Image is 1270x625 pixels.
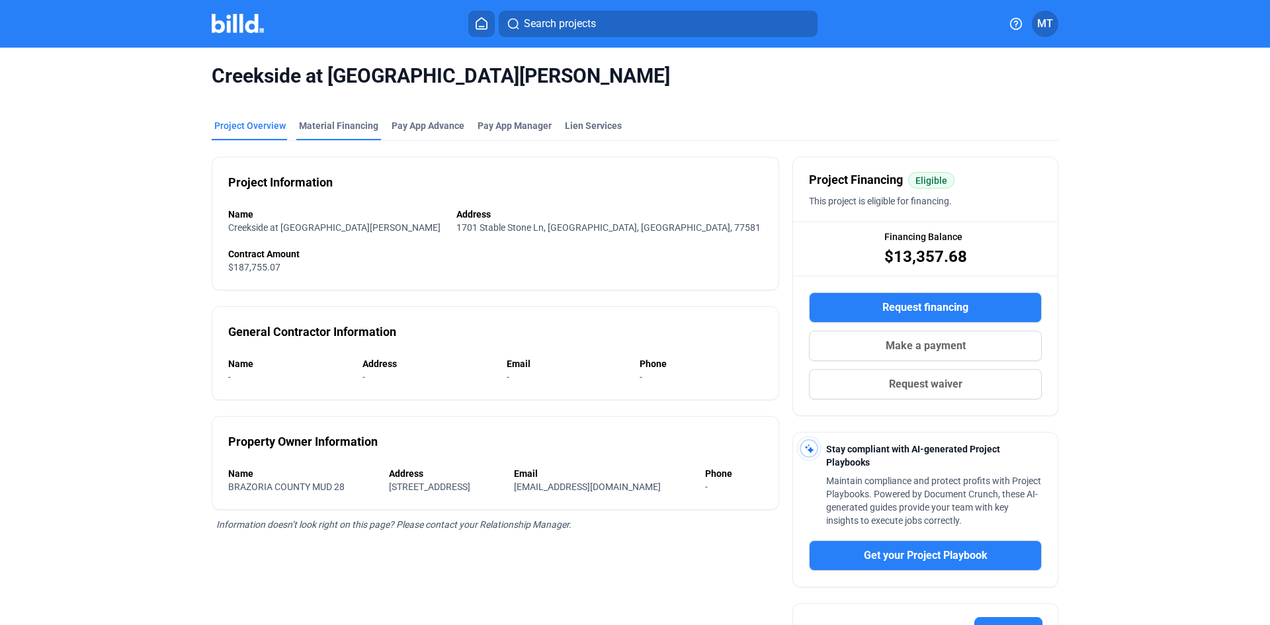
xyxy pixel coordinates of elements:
[212,63,1058,89] span: Creekside at [GEOGRAPHIC_DATA][PERSON_NAME]
[362,372,365,382] span: -
[884,230,962,243] span: Financing Balance
[809,369,1042,399] button: Request waiver
[228,467,376,480] div: Name
[507,372,509,382] span: -
[212,14,264,33] img: Billd Company Logo
[809,171,903,189] span: Project Financing
[882,300,968,315] span: Request financing
[228,481,345,492] span: BRAZORIA COUNTY MUD 28
[809,540,1042,571] button: Get your Project Playbook
[507,357,626,370] div: Email
[389,481,470,492] span: [STREET_ADDRESS]
[640,372,642,382] span: -
[514,467,692,480] div: Email
[499,11,818,37] button: Search projects
[389,467,501,480] div: Address
[524,16,596,32] span: Search projects
[889,376,962,392] span: Request waiver
[886,338,966,354] span: Make a payment
[809,196,952,206] span: This project is eligible for financing.
[826,444,1000,468] span: Stay compliant with AI-generated Project Playbooks
[809,292,1042,323] button: Request financing
[640,357,763,370] div: Phone
[362,357,493,370] div: Address
[884,246,967,267] span: $13,357.68
[299,119,378,132] div: Material Financing
[228,433,378,451] div: Property Owner Information
[228,208,443,221] div: Name
[456,208,763,221] div: Address
[514,481,661,492] span: [EMAIL_ADDRESS][DOMAIN_NAME]
[864,548,988,563] span: Get your Project Playbook
[908,172,954,188] mat-chip: Eligible
[392,119,464,132] div: Pay App Advance
[478,119,552,132] span: Pay App Manager
[214,119,286,132] div: Project Overview
[228,372,231,382] span: -
[826,476,1041,526] span: Maintain compliance and protect profits with Project Playbooks. Powered by Document Crunch, these...
[456,222,761,233] span: 1701 Stable Stone Ln, [GEOGRAPHIC_DATA], [GEOGRAPHIC_DATA], 77581
[565,119,622,132] div: Lien Services
[228,247,763,261] div: Contract Amount
[216,519,571,530] span: Information doesn’t look right on this page? Please contact your Relationship Manager.
[228,357,349,370] div: Name
[228,323,396,341] div: General Contractor Information
[228,262,280,272] span: $187,755.07
[228,173,333,192] div: Project Information
[809,331,1042,361] button: Make a payment
[1032,11,1058,37] button: MT
[228,222,441,233] span: Creekside at [GEOGRAPHIC_DATA][PERSON_NAME]
[1037,16,1053,32] span: MT
[705,481,708,492] span: -
[705,467,763,480] div: Phone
